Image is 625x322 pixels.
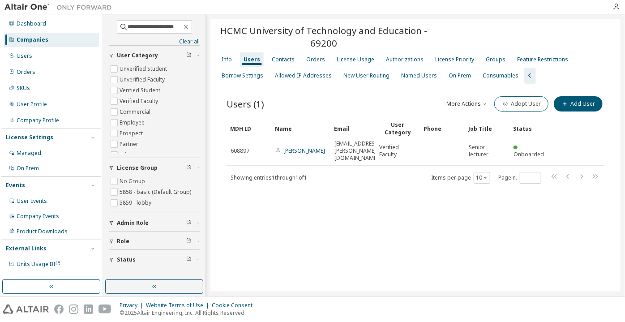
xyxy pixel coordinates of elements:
label: Unverified Faculty [120,74,167,85]
div: Company Profile [17,117,59,124]
div: Info [222,56,232,63]
span: Clear filter [186,256,192,263]
label: Unverified Student [120,64,169,74]
div: New User Routing [343,72,390,79]
div: Contacts [272,56,295,63]
div: License Usage [337,56,374,63]
p: © 2025 Altair Engineering, Inc. All Rights Reserved. [120,309,258,317]
span: Role [117,238,129,245]
span: Items per page [431,172,490,184]
img: linkedin.svg [84,305,93,314]
div: Companies [17,36,48,43]
div: Phone [424,121,461,136]
label: Verified Student [120,85,162,96]
button: Add User [554,96,603,112]
div: Job Title [468,121,506,136]
span: License Group [117,164,158,172]
div: Cookie Consent [212,302,258,309]
div: Email [334,121,372,136]
span: HCMC University of Technology and Education - 69200 [216,24,432,49]
span: [EMAIL_ADDRESS][PERSON_NAME][DOMAIN_NAME] [334,140,380,162]
div: Borrow Settings [222,72,263,79]
img: altair_logo.svg [3,305,49,314]
div: Orders [306,56,325,63]
label: No Group [120,176,147,187]
div: On Prem [449,72,471,79]
div: Managed [17,150,41,157]
span: Clear filter [186,164,192,172]
span: Status [117,256,136,263]
div: Privacy [120,302,146,309]
div: SKUs [17,85,30,92]
span: Users (1) [227,98,264,110]
span: Showing entries 1 through 1 of 1 [231,174,307,181]
a: [PERSON_NAME] [283,147,325,155]
div: Status [513,121,551,136]
button: More Actions [446,96,489,112]
button: Role [109,232,200,251]
span: Verified Faculty [379,144,416,158]
button: Status [109,250,200,270]
span: Clear filter [186,219,192,227]
a: Clear all [109,38,200,45]
span: Admin Role [117,219,149,227]
div: Feature Restrictions [517,56,568,63]
div: Groups [486,56,505,63]
label: Partner [120,139,140,150]
div: Named Users [401,72,437,79]
div: Orders [17,69,35,76]
div: License Priority [435,56,474,63]
div: Product Downloads [17,228,68,235]
div: Allowed IP Addresses [275,72,332,79]
div: MDH ID [230,121,268,136]
button: Adopt User [494,96,548,112]
div: User Profile [17,101,47,108]
div: Consumables [483,72,518,79]
img: youtube.svg [98,305,111,314]
span: Onboarded [514,150,544,158]
div: Users [17,52,32,60]
button: User Category [109,46,200,65]
span: Clear filter [186,52,192,59]
label: Trial [120,150,133,160]
span: Clear filter [186,238,192,245]
div: User Category [379,121,416,136]
img: facebook.svg [54,305,64,314]
div: Authorizations [386,56,424,63]
div: Events [6,182,25,189]
label: Verified Faculty [120,96,160,107]
button: 10 [476,174,488,181]
span: 608897 [231,147,249,155]
span: User Category [117,52,158,59]
div: License Settings [6,134,53,141]
label: Prospect [120,128,145,139]
label: Employee [120,117,146,128]
div: Company Events [17,213,59,220]
img: instagram.svg [69,305,78,314]
span: Page n. [498,172,541,184]
div: Website Terms of Use [146,302,212,309]
button: License Group [109,158,200,178]
span: Senior lecturer [469,144,505,158]
div: Name [275,121,327,136]
label: Commercial [120,107,152,117]
div: Dashboard [17,20,46,27]
button: Admin Role [109,213,200,233]
div: User Events [17,197,47,205]
div: External Links [6,245,47,252]
img: Altair One [4,3,116,12]
span: Units Usage BI [17,260,60,268]
div: On Prem [17,165,39,172]
label: 5859 - lobby [120,197,153,208]
label: 5858 - basic (Default Group) [120,187,193,197]
div: Users [244,56,260,63]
